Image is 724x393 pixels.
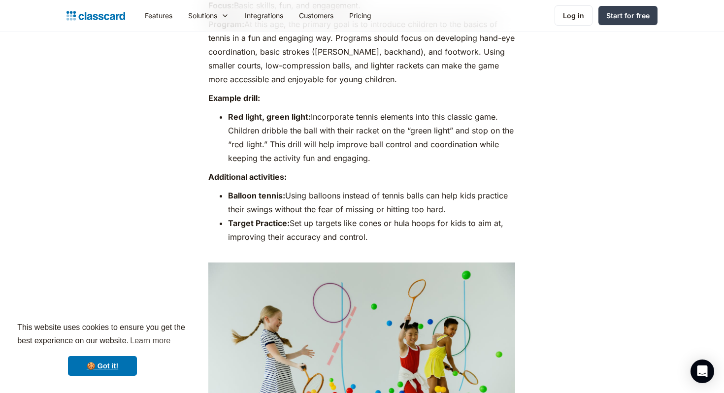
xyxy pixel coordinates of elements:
[208,17,515,86] p: At this age, the primary goal is to introduce children to the basics of tennis in a fun and engag...
[68,356,137,376] a: dismiss cookie message
[228,112,311,122] strong: Red light, green light:
[341,4,379,27] a: Pricing
[228,218,290,228] strong: Target Practice:
[228,216,515,258] li: Set up targets like cones or hula hoops for kids to aim at, improving their accuracy and control. ‍
[188,10,217,21] div: Solutions
[563,10,584,21] div: Log in
[208,172,287,182] strong: Additional activities:
[137,4,180,27] a: Features
[606,10,650,21] div: Start for free
[180,4,237,27] div: Solutions
[8,312,197,385] div: cookieconsent
[691,360,714,383] div: Open Intercom Messenger
[555,5,592,26] a: Log in
[291,4,341,27] a: Customers
[228,189,515,216] li: Using balloons instead of tennis balls can help kids practice their swings without the fear of mi...
[66,9,125,23] a: home
[598,6,658,25] a: Start for free
[228,110,515,165] li: Incorporate tennis elements into this classic game. Children dribble the ball with their racket o...
[17,322,188,348] span: This website uses cookies to ensure you get the best experience on our website.
[228,191,285,200] strong: Balloon tennis:
[208,93,260,103] strong: Example drill:
[237,4,291,27] a: Integrations
[129,333,172,348] a: learn more about cookies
